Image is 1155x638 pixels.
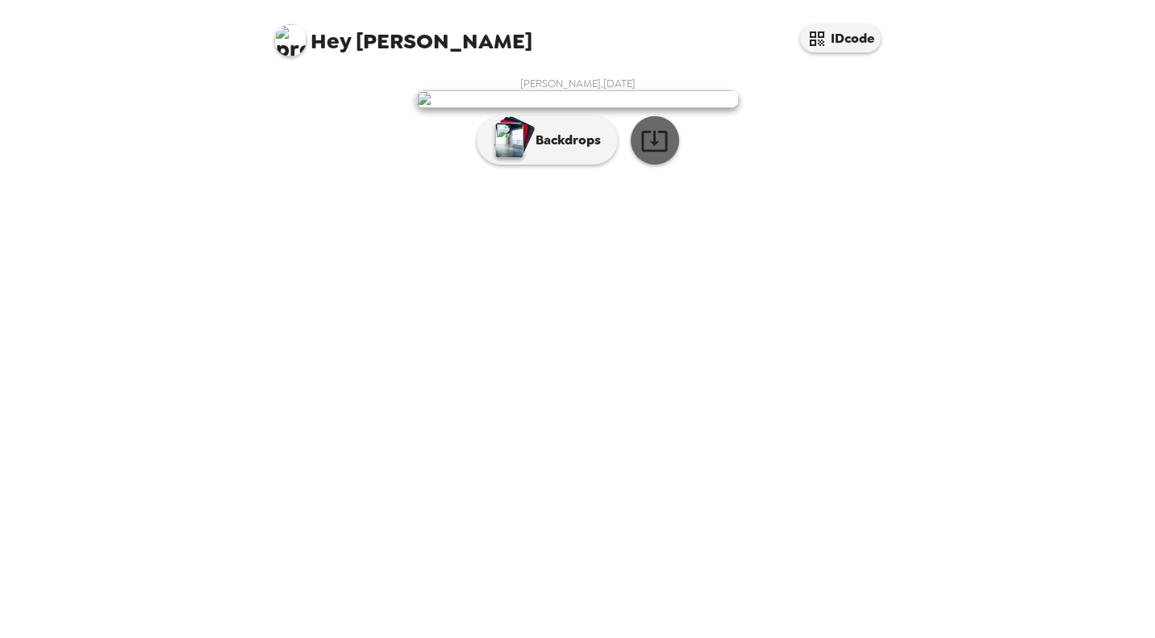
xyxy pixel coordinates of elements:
[416,90,739,108] img: user
[800,24,881,52] button: IDcode
[527,131,601,150] p: Backdrops
[274,24,306,56] img: profile pic
[274,16,532,52] span: [PERSON_NAME]
[477,116,618,165] button: Backdrops
[520,77,636,90] span: [PERSON_NAME] , [DATE]
[311,27,351,56] span: Hey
